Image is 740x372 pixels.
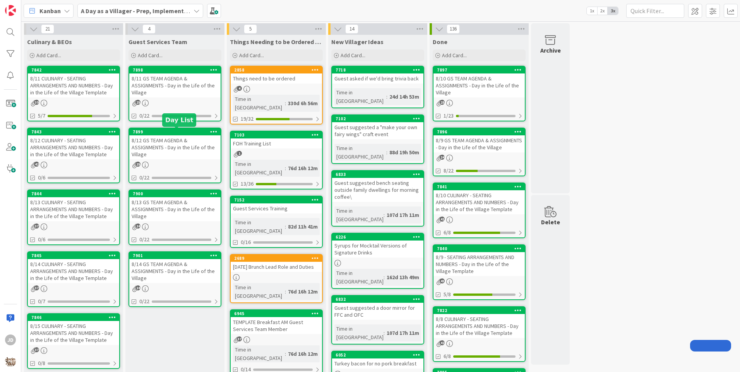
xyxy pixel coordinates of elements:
a: 78438/12 CULINARY - SEATING ARRANGEMENTS AND NUMBERS - Day in the Life of the Village Template0/6 [27,128,120,183]
div: 6945TEMPLATE Breakfast AM Guest Services Team Member [231,310,322,334]
div: 88d 19h 50m [387,148,421,157]
span: Guest Services Team [128,38,187,46]
div: 6052 [332,352,423,358]
span: : [384,211,385,219]
div: 7103FOH Training List [231,131,322,148]
span: 25 [440,100,445,105]
a: 79008/13 GS TEAM AGENDA & ASSIGNMENTS - Day in the Life of the Village0/22 [128,189,221,245]
a: 79018/14 GS TEAM AGENDA & ASSIGNMENTS - Day in the Life of the Village0/22 [128,251,221,307]
div: 78228/8 CULINARY - SEATING ARRANGEMENTS AND NUMBERS - Day in the Life of the Village Template [433,307,525,338]
div: Guest suggested bench seating outside family dwellings for morning coffee\ [332,178,423,202]
div: 8/11 GS TEAM AGENDA & ASSIGNMENTS - Day in the Life of the Village [129,73,221,97]
span: New Villager Ideas [331,38,384,46]
span: 0/7 [38,297,45,305]
div: 6833 [332,171,423,178]
span: : [285,99,286,108]
span: 0/22 [139,174,149,182]
span: 2x [597,7,608,15]
div: 7899 [133,129,221,135]
div: 76d 16h 12m [286,287,320,296]
div: 78448/13 CULINARY - SEATING ARRANGEMENTS AND NUMBERS - Day in the Life of the Village Template [28,190,119,221]
a: 2689[DATE] Brunch Lead Role and DutiesTime in [GEOGRAPHIC_DATA]:76d 16h 12m [230,254,323,303]
div: 7840 [437,246,525,251]
span: : [285,350,286,358]
span: 5/8 [444,290,451,299]
a: 78458/14 CULINARY - SEATING ARRANGEMENTS AND NUMBERS - Day in the Life of the Village Template0/7 [27,251,120,307]
img: Visit kanbanzone.com [5,5,16,16]
span: Done [433,38,447,46]
div: 7822 [433,307,525,314]
span: 13/36 [241,180,254,188]
div: 6945 [231,310,322,317]
div: 7152 [231,196,322,203]
span: 6/8 [444,352,451,360]
div: 24d 14h 53m [387,92,421,101]
div: 7844 [31,191,119,196]
div: 330d 6h 56m [286,99,320,108]
b: A Day as a Villager - Prep, Implement and Execute [81,7,219,15]
input: Quick Filter... [626,4,684,18]
div: Time in [GEOGRAPHIC_DATA] [334,269,384,286]
div: 8/10 GS TEAM AGENDA & ASSIGNMENTS - Day in the Life of the Village [433,73,525,97]
div: 78468/15 CULINARY - SEATING ARRANGEMENTS AND NUMBERS - Day in the Life of the Village Template [28,314,119,345]
div: 7841 [437,184,525,189]
span: 19/32 [241,115,254,123]
div: 7718 [336,67,423,73]
div: 2689[DATE] Brunch Lead Role and Duties [231,255,322,272]
div: 78998/12 GS TEAM AGENDA & ASSIGNMENTS - Day in the Life of the Village [129,128,221,159]
div: 8/14 GS TEAM AGENDA & ASSIGNMENTS - Day in the Life of the Village [129,259,221,283]
div: 7718 [332,67,423,73]
span: 0/22 [139,112,149,120]
div: 8/11 CULINARY - SEATING ARRANGEMENTS AND NUMBERS - Day in the Life of the Village Template [28,73,119,97]
div: 7843 [31,129,119,135]
span: 3x [608,7,618,15]
span: : [384,329,385,337]
div: 78968/9 GS TEAM AGENDA & ASSIGNMENTS - Day in the Life of the Village [433,128,525,152]
span: 37 [237,336,242,341]
span: 1 [237,151,242,156]
div: TEMPLATE Breakfast AM Guest Services Team Member [231,317,322,334]
span: 24 [440,155,445,160]
span: 1x [587,7,597,15]
div: 7901 [129,252,221,259]
a: 78998/12 GS TEAM AGENDA & ASSIGNMENTS - Day in the Life of the Village0/22 [128,128,221,183]
div: 8/8 CULINARY - SEATING ARRANGEMENTS AND NUMBERS - Day in the Life of the Village Template [433,314,525,338]
span: 41 [440,217,445,222]
h5: Day List [165,116,193,124]
div: 7845 [28,252,119,259]
span: 0/6 [38,235,45,244]
div: 78438/12 CULINARY - SEATING ARRANGEMENTS AND NUMBERS - Day in the Life of the Village Template [28,128,119,159]
div: 78988/11 GS TEAM AGENDA & ASSIGNMENTS - Day in the Life of the Village [129,67,221,97]
div: 8/14 CULINARY - SEATING ARRANGEMENTS AND NUMBERS - Day in the Life of the Village Template [28,259,119,283]
div: 7846 [28,314,119,321]
div: 6226Syrups for Mocktail Versions of Signature Drinks [332,234,423,258]
div: 107d 17h 11m [385,211,421,219]
a: 78228/8 CULINARY - SEATING ARRANGEMENTS AND NUMBERS - Day in the Life of the Village Template6/8 [433,306,526,362]
div: Time in [GEOGRAPHIC_DATA] [233,345,285,362]
div: Time in [GEOGRAPHIC_DATA] [334,324,384,341]
div: 78408/9 - SEATING ARRANGEMENTS AND NUMBERS - Day in the Life of the Village Template [433,245,525,276]
div: 7896 [437,129,525,135]
a: 6226Syrups for Mocktail Versions of Signature DrinksTime in [GEOGRAPHIC_DATA]:162d 13h 49m [331,233,424,289]
div: Time in [GEOGRAPHIC_DATA] [233,95,285,112]
div: 6226 [336,234,423,240]
a: 7102Guest suggested a "make your own fairy wings" craft eventTime in [GEOGRAPHIC_DATA]:88d 19h 50m [331,114,424,164]
a: 78418/10 CULINARY - SEATING ARRANGEMENTS AND NUMBERS - Day in the Life of the Village Template6/8 [433,183,526,238]
div: 79018/14 GS TEAM AGENDA & ASSIGNMENTS - Day in the Life of the Village [129,252,221,283]
span: Add Card... [36,52,61,59]
span: 0/22 [139,297,149,305]
div: 6052Turkey bacon for no pork breakfast [332,352,423,369]
div: 79008/13 GS TEAM AGENDA & ASSIGNMENTS - Day in the Life of the Village [129,190,221,221]
div: 7152Guest Services Training [231,196,322,213]
div: 7901 [133,253,221,258]
div: 82d 11h 41m [286,222,320,231]
span: 37 [34,285,39,290]
div: Time in [GEOGRAPHIC_DATA] [334,206,384,224]
div: 7842 [28,67,119,73]
div: 8/9 GS TEAM AGENDA & ASSIGNMENTS - Day in the Life of the Village [433,135,525,152]
span: 4 [142,24,156,34]
div: 7898 [133,67,221,73]
span: 136 [447,24,460,34]
div: Syrups for Mocktail Versions of Signature Drinks [332,241,423,258]
span: Culinary & BEOs [27,38,72,46]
